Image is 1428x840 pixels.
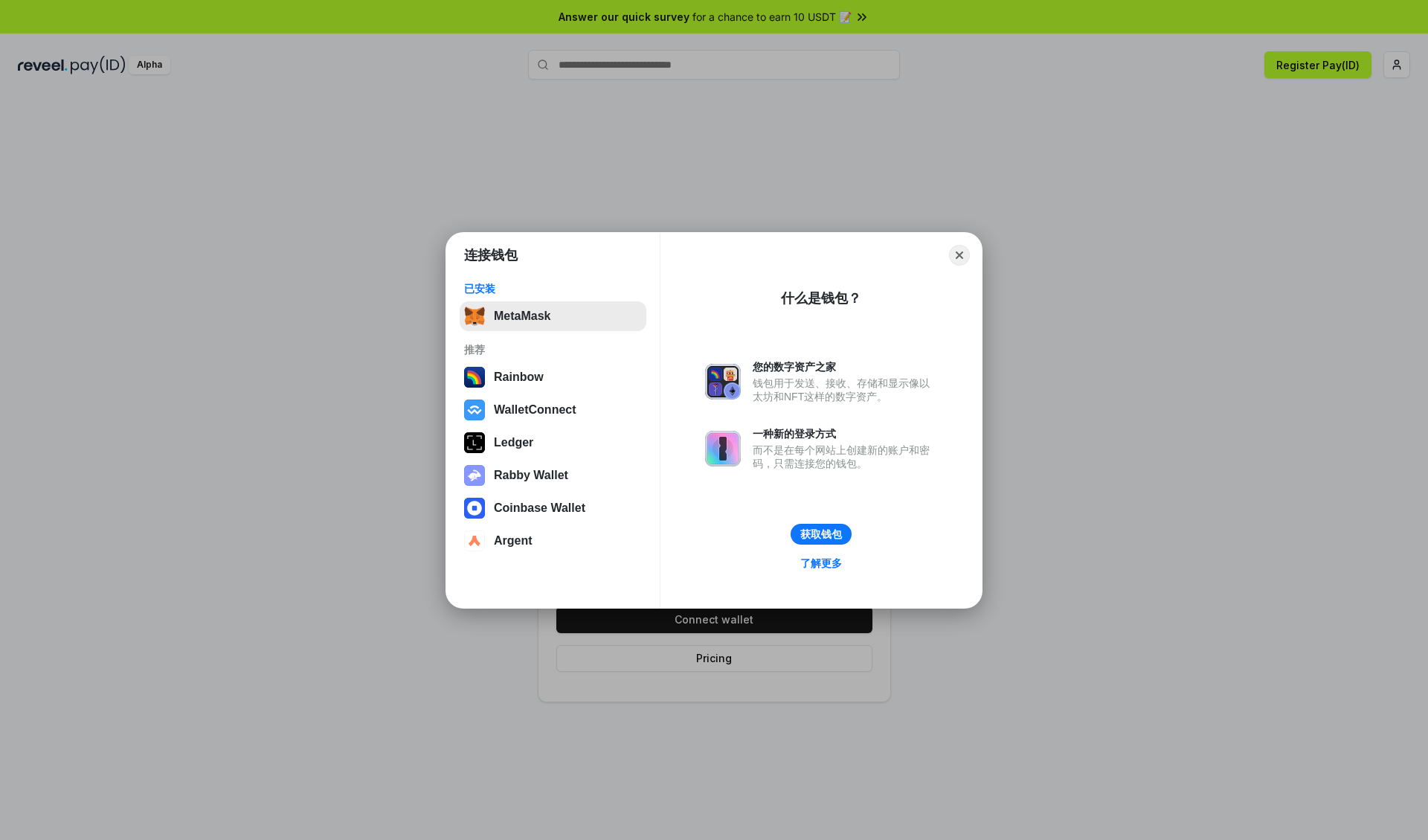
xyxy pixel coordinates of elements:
[464,367,485,388] img: svg+xml,%3Csvg%20width%3D%22120%22%20height%3D%22120%22%20viewBox%3D%220%200%20120%20120%22%20fil...
[460,395,646,425] button: WalletConnect
[460,461,646,490] button: Rabby Wallet
[949,245,970,266] button: Close
[460,362,646,392] button: Rainbow
[753,360,937,373] div: 您的数字资产之家
[464,400,485,420] img: svg+xml,%3Csvg%20width%3D%2228%22%20height%3D%2228%22%20viewBox%3D%220%200%2028%2028%22%20fill%3D...
[494,501,585,515] div: Coinbase Wallet
[800,528,842,541] div: 获取钱包
[494,403,576,417] div: WalletConnect
[464,498,485,519] img: svg+xml,%3Csvg%20width%3D%2228%22%20height%3D%2228%22%20viewBox%3D%220%200%2028%2028%22%20fill%3D...
[464,432,485,453] img: svg+xml,%3Csvg%20xmlns%3D%22http%3A%2F%2Fwww.w3.org%2F2000%2Fsvg%22%20width%3D%2228%22%20height%3...
[460,526,646,556] button: Argent
[464,246,518,264] h1: 连接钱包
[494,310,550,323] div: MetaMask
[800,557,842,570] div: 了解更多
[705,364,741,400] img: svg+xml,%3Csvg%20xmlns%3D%22http%3A%2F%2Fwww.w3.org%2F2000%2Fsvg%22%20fill%3D%22none%22%20viewBox...
[791,554,851,573] a: 了解更多
[464,530,485,551] img: svg+xml,%3Csvg%20width%3D%2228%22%20height%3D%2228%22%20viewBox%3D%220%200%2028%2028%22%20fill%3D...
[494,371,544,384] div: Rainbow
[705,431,741,467] img: svg+xml,%3Csvg%20xmlns%3D%22http%3A%2F%2Fwww.w3.org%2F2000%2Fsvg%22%20fill%3D%22none%22%20viewBox...
[464,306,485,327] img: svg+xml,%3Csvg%20fill%3D%22none%22%20height%3D%2233%22%20viewBox%3D%220%200%2035%2033%22%20width%...
[753,427,937,440] div: 一种新的登录方式
[791,524,852,545] button: 获取钱包
[753,376,937,403] div: 钱包用于发送、接收、存储和显示像以太坊和NFT这样的数字资产。
[781,289,861,307] div: 什么是钱包？
[494,534,533,548] div: Argent
[460,493,646,523] button: Coinbase Wallet
[464,465,485,486] img: svg+xml,%3Csvg%20xmlns%3D%22http%3A%2F%2Fwww.w3.org%2F2000%2Fsvg%22%20fill%3D%22none%22%20viewBox...
[494,469,568,482] div: Rabby Wallet
[494,436,533,449] div: Ledger
[460,428,646,458] button: Ledger
[464,343,642,356] div: 推荐
[460,301,646,331] button: MetaMask
[753,443,937,470] div: 而不是在每个网站上创建新的账户和密码，只需连接您的钱包。
[464,282,642,295] div: 已安装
